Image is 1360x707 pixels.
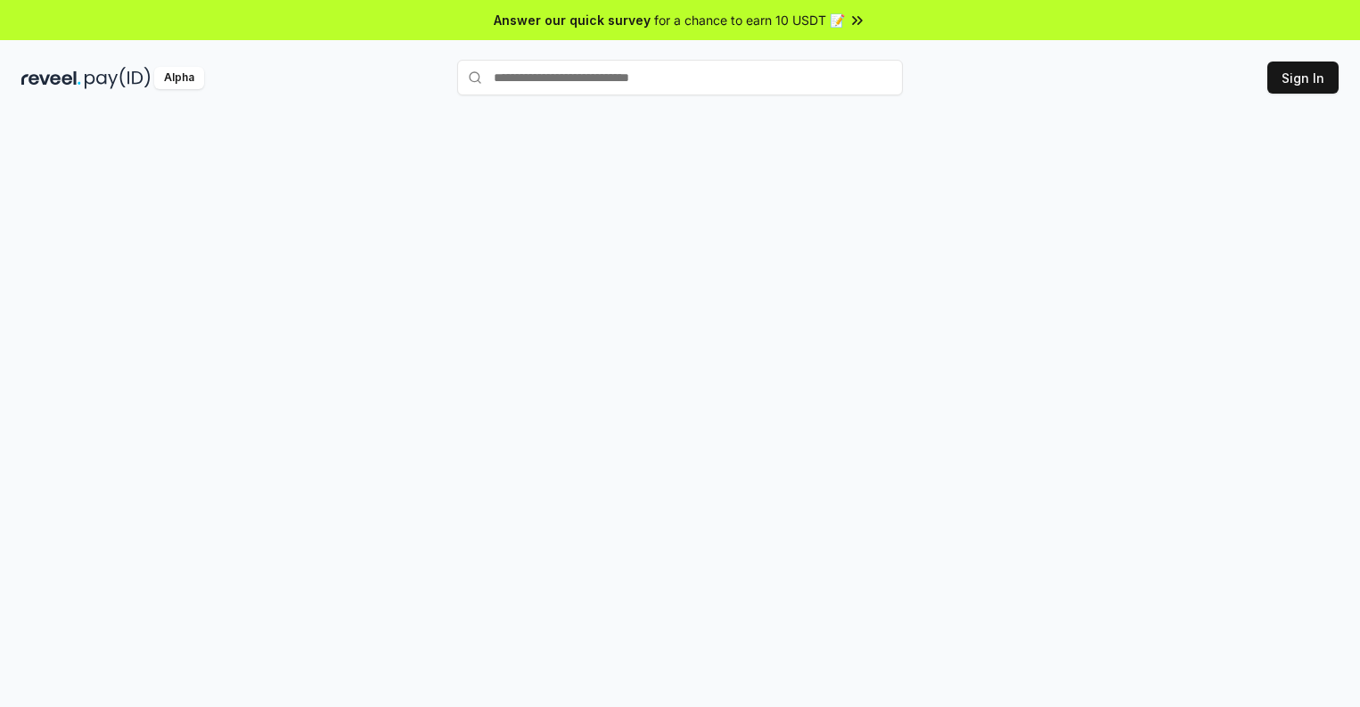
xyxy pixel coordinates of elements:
[21,67,81,89] img: reveel_dark
[85,67,151,89] img: pay_id
[494,11,651,29] span: Answer our quick survey
[154,67,204,89] div: Alpha
[1267,62,1339,94] button: Sign In
[654,11,845,29] span: for a chance to earn 10 USDT 📝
